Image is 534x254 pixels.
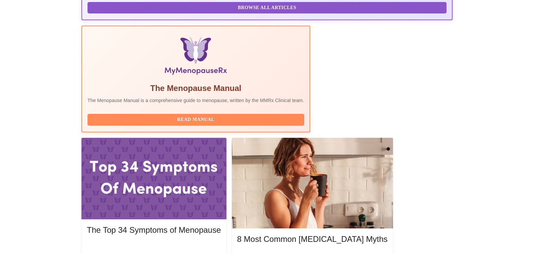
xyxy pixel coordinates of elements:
[87,114,304,126] button: Read Manual
[87,83,304,94] h5: The Menopause Manual
[87,244,222,250] a: Read More
[87,225,221,235] h5: The Top 34 Symptoms of Menopause
[94,4,440,12] span: Browse All Articles
[87,242,221,253] button: Read More
[122,37,270,77] img: Menopause Manual
[87,97,304,104] p: The Menopause Manual is a comprehensive guide to menopause, written by the MMRx Clinical team.
[87,116,306,122] a: Read Manual
[87,2,447,14] button: Browse All Articles
[94,116,297,124] span: Read Manual
[237,234,388,245] h5: 8 Most Common [MEDICAL_DATA] Myths
[94,243,214,252] span: Read More
[87,4,448,10] a: Browse All Articles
